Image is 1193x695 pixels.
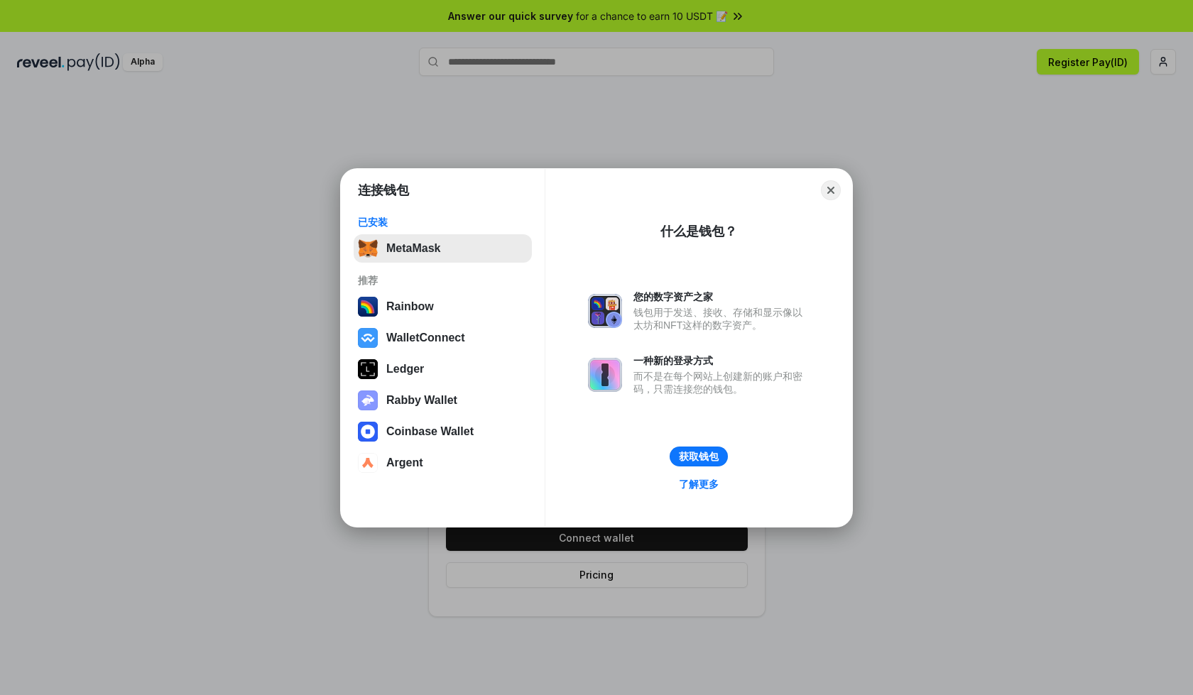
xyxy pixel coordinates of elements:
[588,294,622,328] img: svg+xml,%3Csvg%20xmlns%3D%22http%3A%2F%2Fwww.w3.org%2F2000%2Fsvg%22%20fill%3D%22none%22%20viewBox...
[386,456,423,469] div: Argent
[354,449,532,477] button: Argent
[679,450,719,463] div: 获取钱包
[386,425,474,438] div: Coinbase Wallet
[358,216,528,229] div: 已安装
[386,242,440,255] div: MetaMask
[633,354,810,367] div: 一种新的登录方式
[358,453,378,473] img: svg+xml,%3Csvg%20width%3D%2228%22%20height%3D%2228%22%20viewBox%3D%220%200%2028%2028%22%20fill%3D...
[354,234,532,263] button: MetaMask
[588,358,622,392] img: svg+xml,%3Csvg%20xmlns%3D%22http%3A%2F%2Fwww.w3.org%2F2000%2Fsvg%22%20fill%3D%22none%22%20viewBox...
[633,306,810,332] div: 钱包用于发送、接收、存储和显示像以太坊和NFT这样的数字资产。
[679,478,719,491] div: 了解更多
[354,355,532,383] button: Ledger
[354,417,532,446] button: Coinbase Wallet
[358,297,378,317] img: svg+xml,%3Csvg%20width%3D%22120%22%20height%3D%22120%22%20viewBox%3D%220%200%20120%20120%22%20fil...
[386,394,457,407] div: Rabby Wallet
[358,328,378,348] img: svg+xml,%3Csvg%20width%3D%2228%22%20height%3D%2228%22%20viewBox%3D%220%200%2028%2028%22%20fill%3D...
[358,182,409,199] h1: 连接钱包
[660,223,737,240] div: 什么是钱包？
[386,363,424,376] div: Ledger
[358,239,378,258] img: svg+xml,%3Csvg%20fill%3D%22none%22%20height%3D%2233%22%20viewBox%3D%220%200%2035%2033%22%20width%...
[354,324,532,352] button: WalletConnect
[354,292,532,321] button: Rainbow
[354,386,532,415] button: Rabby Wallet
[633,370,810,395] div: 而不是在每个网站上创建新的账户和密码，只需连接您的钱包。
[358,359,378,379] img: svg+xml,%3Csvg%20xmlns%3D%22http%3A%2F%2Fwww.w3.org%2F2000%2Fsvg%22%20width%3D%2228%22%20height%3...
[358,422,378,442] img: svg+xml,%3Csvg%20width%3D%2228%22%20height%3D%2228%22%20viewBox%3D%220%200%2028%2028%22%20fill%3D...
[358,390,378,410] img: svg+xml,%3Csvg%20xmlns%3D%22http%3A%2F%2Fwww.w3.org%2F2000%2Fsvg%22%20fill%3D%22none%22%20viewBox...
[670,475,727,493] a: 了解更多
[633,290,810,303] div: 您的数字资产之家
[358,274,528,287] div: 推荐
[386,332,465,344] div: WalletConnect
[670,447,728,466] button: 获取钱包
[386,300,434,313] div: Rainbow
[821,180,841,200] button: Close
